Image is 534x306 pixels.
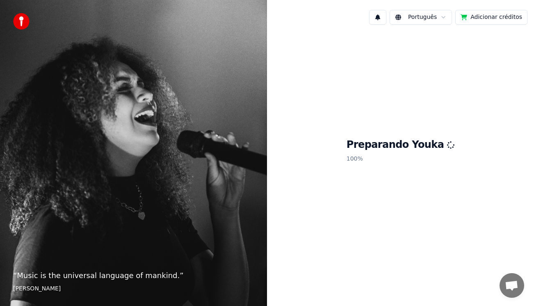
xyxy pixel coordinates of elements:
[455,10,527,25] button: Adicionar créditos
[13,285,254,293] footer: [PERSON_NAME]
[500,273,524,298] div: Conversa aberta
[347,138,455,152] h1: Preparando Youka
[13,270,254,281] p: “ Music is the universal language of mankind. ”
[13,13,30,30] img: youka
[347,152,455,166] p: 100 %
